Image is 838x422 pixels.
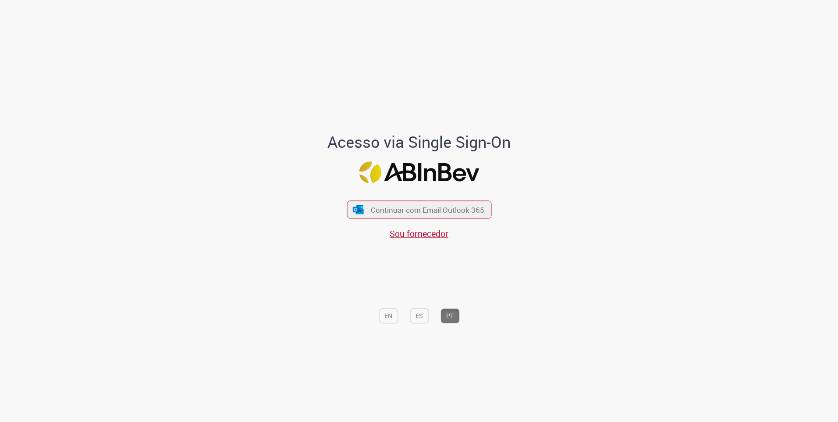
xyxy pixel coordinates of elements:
button: PT [440,308,459,323]
h1: Acesso via Single Sign-On [298,134,541,151]
span: Continuar com Email Outlook 365 [371,205,484,215]
img: Logo ABInBev [359,161,479,183]
img: ícone Azure/Microsoft 360 [352,205,365,214]
button: EN [379,308,398,323]
button: ícone Azure/Microsoft 360 Continuar com Email Outlook 365 [347,200,491,218]
a: Sou fornecedor [390,228,448,240]
button: ES [410,308,429,323]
